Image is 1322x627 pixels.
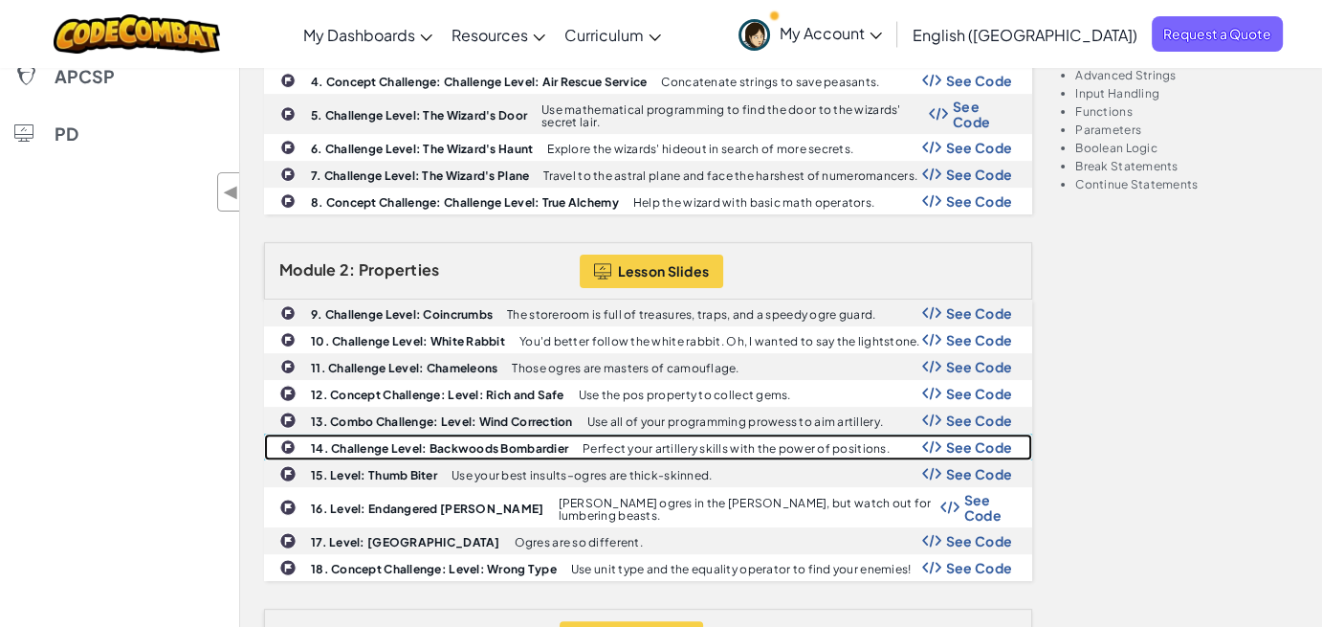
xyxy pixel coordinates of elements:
b: 7. Challenge Level: The Wizard's Plane [311,168,529,183]
b: 15. Level: Thumb Biter [311,468,437,482]
p: Travel to the astral plane and face the harshest of numeromancers. [543,169,917,182]
span: Properties [359,259,440,280]
li: Break Statements [1075,160,1298,172]
a: English ([GEOGRAPHIC_DATA]) [903,9,1147,60]
a: My Account [729,4,892,64]
b: 5. Challenge Level: The Wizard's Door [311,108,527,123]
img: Show Code Logo [929,107,948,121]
span: Module [279,259,337,280]
img: IconChallengeLevel.svg [279,499,297,516]
img: Show Code Logo [922,534,941,548]
p: Ogres are so different. [515,536,643,549]
a: 7. Challenge Level: The Wizard's Plane Travel to the astral plane and face the harshest of numero... [264,161,1032,188]
li: Advanced Strings [1075,69,1298,81]
p: Use the pos property to collect gems. [579,389,791,401]
b: 17. Level: [GEOGRAPHIC_DATA] [311,535,500,549]
p: Explore the wizards' hideout in search of more secrets. [547,143,853,155]
img: IconChallengeLevel.svg [280,167,296,182]
p: Use your best insults–ogres are thick-skinned. [452,469,712,481]
span: See Code [946,305,1013,321]
img: Show Code Logo [922,387,941,400]
b: 4. Concept Challenge: Challenge Level: Air Rescue Service [311,75,647,89]
img: Show Code Logo [922,561,941,574]
span: See Code [964,492,1013,523]
li: Functions [1075,105,1298,118]
span: Lesson Slides [618,263,710,279]
li: Input Handling [1075,87,1298,100]
p: Perfect your artillery skills with the power of positions. [583,442,890,455]
span: My Dashboards [303,25,415,45]
img: Show Code Logo [922,74,941,87]
span: 2: [340,259,356,280]
span: My Account [780,23,882,43]
a: 13. Combo Challenge: Level: Wind Correction Use all of your programming prowess to aim artillery.... [264,407,1032,434]
b: 12. Concept Challenge: Level: Rich and Safe [311,388,564,402]
img: Show Code Logo [922,168,941,181]
p: Use all of your programming prowess to aim artillery. [587,415,883,428]
img: IconChallengeLevel.svg [280,140,296,155]
span: See Code [946,193,1013,209]
b: 9. Challenge Level: Coincrumbs [311,307,493,322]
a: 15. Level: Thumb Biter Use your best insults–ogres are thick-skinned. Show Code Logo See Code [264,460,1032,487]
span: See Code [953,99,1012,129]
b: 11. Challenge Level: Chameleons [311,361,497,375]
a: Request a Quote [1152,16,1283,52]
li: Boolean Logic [1075,142,1298,154]
img: IconChallengeLevel.svg [279,412,297,429]
a: 14. Challenge Level: Backwoods Bombardier Perfect your artillery skills with the power of positio... [264,434,1032,460]
img: Show Code Logo [922,360,941,373]
a: 4. Concept Challenge: Challenge Level: Air Rescue Service Concatenate strings to save peasants. S... [264,67,1032,94]
img: IconChallengeLevel.svg [280,359,296,374]
img: IconChallengeLevel.svg [279,532,297,549]
span: Resources [452,25,528,45]
a: 6. Challenge Level: The Wizard's Haunt Explore the wizards' hideout in search of more secrets. Sh... [264,134,1032,161]
img: avatar [738,19,770,51]
span: See Code [946,413,1013,428]
img: CodeCombat logo [54,14,221,54]
b: 13. Combo Challenge: Level: Wind Correction [311,414,573,429]
img: Show Code Logo [922,333,941,347]
img: IconChallengeLevel.svg [280,305,296,321]
a: Curriculum [555,9,671,60]
button: Lesson Slides [580,255,724,288]
p: You'd better follow the white rabbit. Oh, I wanted to say the lightstone. [519,335,920,347]
img: IconChallengeLevel.svg [280,73,296,88]
p: The storeroom is full of treasures, traps, and a speedy ogre guard. [507,308,875,321]
p: Use unit type and the equality operator to find your enemies! [571,563,911,575]
img: Show Code Logo [922,194,941,208]
b: 18. Concept Challenge: Level: Wrong Type [311,562,557,576]
p: [PERSON_NAME] ogres in the [PERSON_NAME], but watch out for lumbering beasts. [558,497,939,522]
img: IconChallengeLevel.svg [280,106,296,122]
img: Show Code Logo [922,141,941,154]
span: See Code [946,73,1013,88]
span: See Code [946,140,1013,155]
b: 16. Level: Endangered [PERSON_NAME] [311,502,543,516]
a: 11. Challenge Level: Chameleons Those ogres are masters of camouflage. Show Code Logo See Code [264,353,1032,380]
span: See Code [946,386,1013,401]
img: Show Code Logo [922,440,941,454]
span: See Code [946,466,1013,481]
img: Show Code Logo [922,414,941,427]
a: 5. Challenge Level: The Wizard's Door Use mathematical programming to find the door to the wizard... [264,94,1032,134]
span: See Code [946,167,1013,182]
img: IconChallengeLevel.svg [279,559,297,576]
img: Show Code Logo [922,306,941,320]
p: Help the wizard with basic math operators. [633,196,874,209]
a: My Dashboards [294,9,442,60]
a: Resources [442,9,555,60]
a: 8. Concept Challenge: Challenge Level: True Alchemy Help the wizard with basic math operators. Sh... [264,188,1032,214]
b: 10. Challenge Level: White Rabbit [311,334,505,348]
span: See Code [946,560,1013,575]
p: Those ogres are masters of camouflage. [512,362,738,374]
a: 10. Challenge Level: White Rabbit You'd better follow the white rabbit. Oh, I wanted to say the l... [264,326,1032,353]
img: Show Code Logo [922,467,941,481]
p: Concatenate strings to save peasants. [661,76,879,88]
span: See Code [946,533,1013,549]
a: 16. Level: Endangered [PERSON_NAME] [PERSON_NAME] ogres in the [PERSON_NAME], but watch out for l... [264,487,1032,527]
img: IconChallengeLevel.svg [280,193,296,209]
li: Parameters [1075,123,1298,136]
img: IconChallengeLevel.svg [279,465,297,482]
span: See Code [946,332,1013,347]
